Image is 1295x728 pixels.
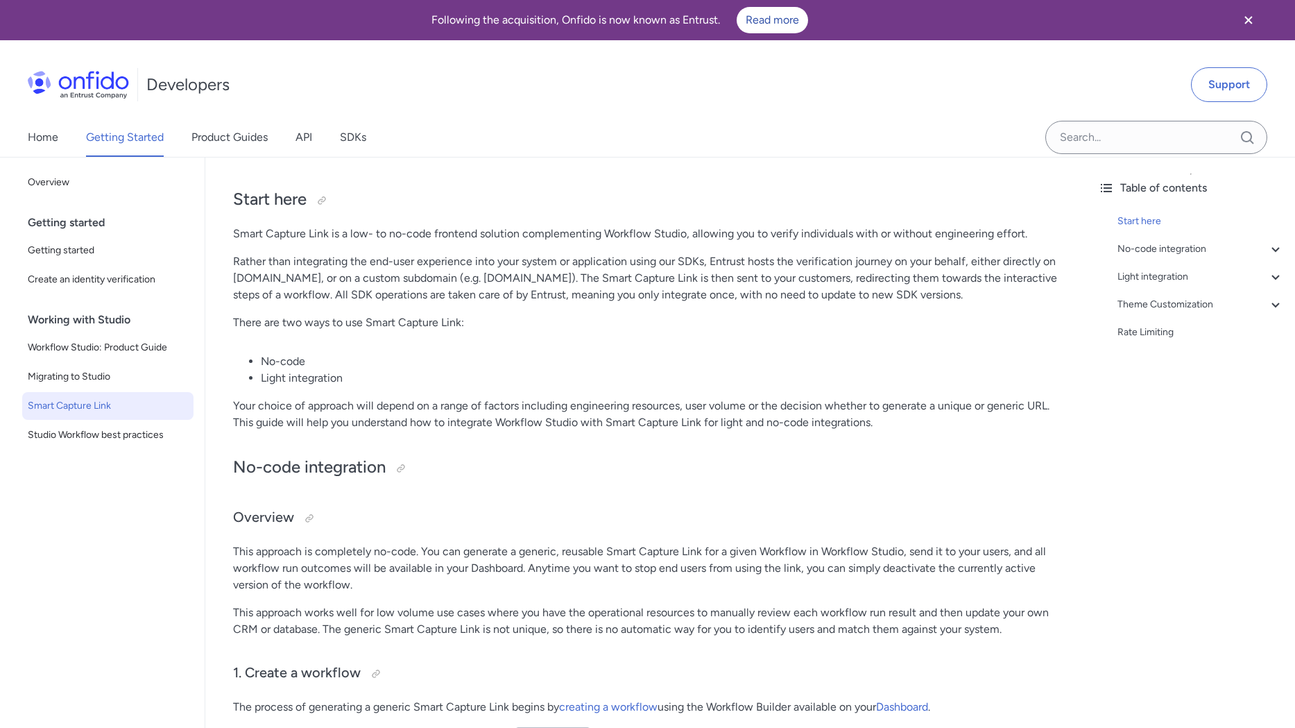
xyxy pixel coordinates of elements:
a: Migrating to Studio [22,363,194,391]
div: Table of contents [1098,180,1284,196]
svg: Close banner [1240,12,1257,28]
li: Light integration [261,370,1059,387]
span: Studio Workflow best practices [28,427,188,443]
a: Workflow Studio: Product Guide [22,334,194,362]
a: Rate Limiting [1117,324,1284,341]
h2: No-code integration [233,456,1059,480]
span: Workflow Studio: Product Guide [28,339,188,356]
span: Migrating to Studio [28,369,188,385]
a: No-code integration [1117,241,1284,257]
div: Working with Studio [28,306,199,334]
a: creating a workflow [559,700,658,713]
a: Smart Capture Link [22,392,194,420]
p: This approach is completely no-code. You can generate a generic, reusable Smart Capture Link for ... [233,543,1059,593]
button: Close banner [1223,3,1274,37]
a: Read more [737,7,808,33]
a: Start here [1117,213,1284,230]
span: Smart Capture Link [28,398,188,414]
span: Getting started [28,242,188,259]
p: Smart Capture Link is a low- to no-code frontend solution complementing Workflow Studio, allowing... [233,226,1059,242]
a: Create an identity verification [22,266,194,294]
h3: 1. Create a workflow [233,663,1059,685]
a: Getting Started [86,118,164,157]
a: Support [1191,67,1267,102]
span: Overview [28,174,188,191]
span: Create an identity verification [28,271,188,288]
p: This approach works well for low volume use cases where you have the operational resources to man... [233,604,1059,638]
div: Following the acquisition, Onfido is now known as Entrust. [17,7,1223,33]
a: Home [28,118,58,157]
h1: Developers [146,74,230,96]
input: Onfido search input field [1045,121,1267,154]
h2: Start here [233,188,1059,212]
div: Getting started [28,209,199,237]
p: There are two ways to use Smart Capture Link: [233,314,1059,331]
a: Light integration [1117,269,1284,285]
p: Your choice of approach will depend on a range of factors including engineering resources, user v... [233,398,1059,431]
a: Getting started [22,237,194,264]
a: Dashboard [876,700,928,713]
h3: Overview [233,507,1059,530]
a: Studio Workflow best practices [22,421,194,449]
a: Overview [22,169,194,196]
a: Theme Customization [1117,296,1284,313]
a: Product Guides [191,118,268,157]
p: Rather than integrating the end-user experience into your system or application using our SDKs, E... [233,253,1059,303]
img: Onfido Logo [28,71,129,99]
a: API [295,118,312,157]
li: No-code [261,353,1059,370]
p: The process of generating a generic Smart Capture Link begins by using the Workflow Builder avail... [233,699,1059,716]
a: SDKs [340,118,366,157]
